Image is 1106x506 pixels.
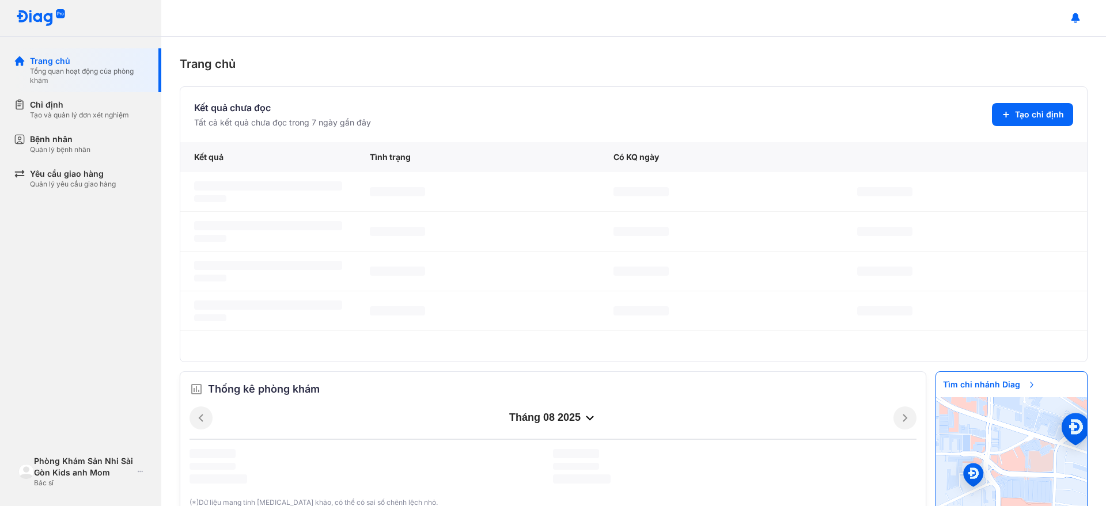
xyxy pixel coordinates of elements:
span: ‌ [613,267,669,276]
span: ‌ [370,267,425,276]
span: ‌ [857,227,912,236]
div: Tổng quan hoạt động của phòng khám [30,67,147,85]
div: Trang chủ [30,55,147,67]
img: logo [18,464,34,480]
span: ‌ [194,235,226,242]
span: ‌ [194,275,226,281]
span: ‌ [553,449,599,458]
span: ‌ [370,187,425,196]
button: Tạo chỉ định [992,103,1073,126]
span: Tạo chỉ định [1015,109,1064,120]
div: Tạo và quản lý đơn xét nghiệm [30,111,129,120]
span: ‌ [553,474,611,484]
div: Tất cả kết quả chưa đọc trong 7 ngày gần đây [194,117,371,128]
span: ‌ [194,300,342,310]
span: ‌ [194,261,342,270]
div: Phòng Khám Sản Nhi Sài Gòn Kids anh Mom [34,455,133,478]
span: ‌ [857,267,912,276]
span: ‌ [190,474,247,484]
div: Yêu cầu giao hàng [30,168,116,180]
div: tháng 08 2025 [213,411,893,425]
div: Quản lý yêu cầu giao hàng [30,180,116,189]
span: ‌ [553,463,599,470]
div: Chỉ định [30,99,129,111]
div: Bệnh nhân [30,134,90,145]
img: order.5a6da16c.svg [190,382,203,396]
span: ‌ [857,187,912,196]
div: Kết quả chưa đọc [194,101,371,115]
span: ‌ [613,306,669,315]
span: ‌ [857,306,912,315]
span: ‌ [370,306,425,315]
div: Tình trạng [356,142,600,172]
span: ‌ [194,221,342,230]
span: ‌ [194,195,226,202]
span: ‌ [194,181,342,191]
img: logo [16,9,66,27]
span: Tìm chi nhánh Diag [936,372,1043,397]
span: ‌ [190,449,236,458]
span: ‌ [613,187,669,196]
div: Quản lý bệnh nhân [30,145,90,154]
span: ‌ [190,463,236,470]
span: Thống kê phòng khám [208,381,320,397]
span: ‌ [613,227,669,236]
div: Có KQ ngày [600,142,843,172]
span: ‌ [370,227,425,236]
div: Bác sĩ [34,478,133,488]
span: ‌ [194,314,226,321]
div: Trang chủ [180,55,1088,73]
div: Kết quả [180,142,356,172]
